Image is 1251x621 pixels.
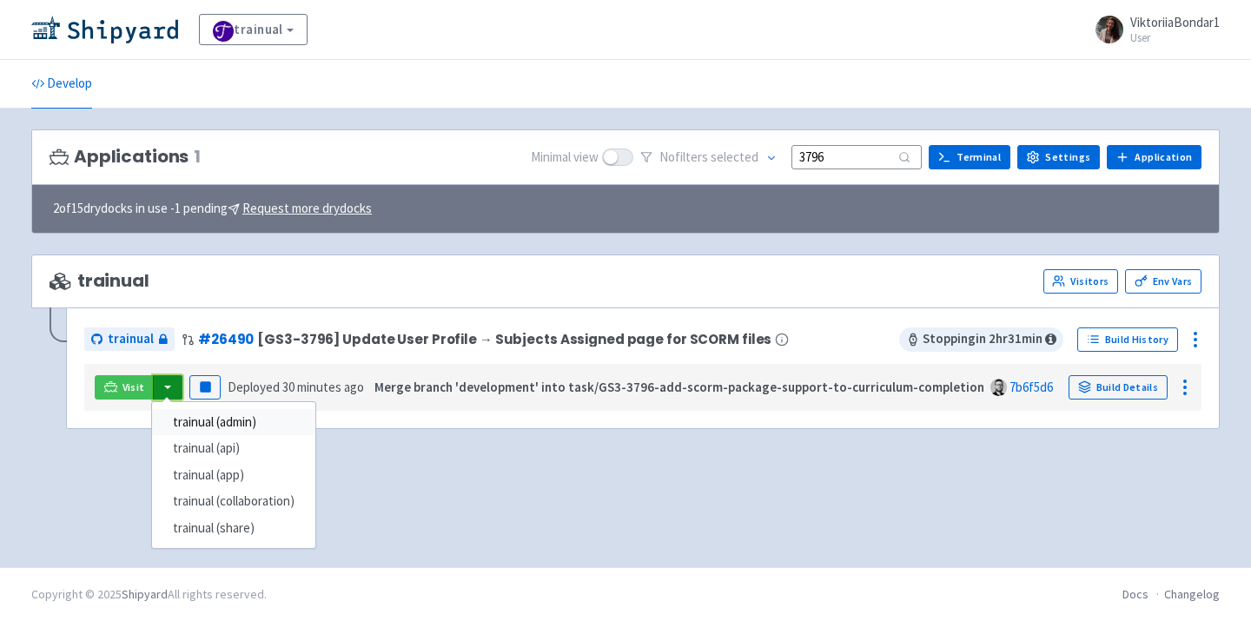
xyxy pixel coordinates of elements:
span: Visit [122,380,145,394]
span: Deployed [228,379,364,395]
span: Stopping in 2 hr 31 min [899,327,1063,352]
u: Request more drydocks [242,200,372,216]
a: 7b6f5d6 [1009,379,1053,395]
a: Visitors [1043,269,1118,294]
span: selected [711,149,758,165]
span: ViktoriiaBondar1 [1130,14,1220,30]
a: #26490 [198,330,254,348]
button: Pause [189,375,221,400]
small: User [1130,32,1220,43]
a: trainual (app) [152,462,315,489]
a: Application [1107,145,1201,169]
a: Docs [1122,586,1148,602]
div: Copyright © 2025 All rights reserved. [31,585,267,604]
a: trainual (admin) [152,409,315,436]
a: Settings [1017,145,1100,169]
a: Build History [1077,327,1178,352]
a: Terminal [929,145,1010,169]
a: trainual (share) [152,515,315,542]
input: Search... [791,145,922,168]
span: 1 [194,147,201,167]
a: trainual (api) [152,435,315,462]
span: trainual [50,271,149,291]
a: ViktoriiaBondar1 User [1085,16,1220,43]
a: Build Details [1069,375,1168,400]
a: Develop [31,60,92,109]
a: trainual [199,14,308,45]
span: Minimal view [531,148,599,168]
a: trainual [84,327,175,351]
img: Shipyard logo [31,16,178,43]
span: No filter s [659,148,758,168]
a: Env Vars [1125,269,1201,294]
a: Visit [95,375,154,400]
span: 2 of 15 drydocks in use - 1 pending [53,199,372,219]
strong: Merge branch 'development' into task/GS3-3796-add-scorm-package-support-to-curriculum-completion [374,379,984,395]
time: 30 minutes ago [282,379,364,395]
h3: Applications [50,147,201,167]
a: Changelog [1164,586,1220,602]
span: [GS3-3796] Update User Profile → Subjects Assigned page for SCORM files [257,332,771,347]
span: trainual [108,329,154,349]
a: Shipyard [122,586,168,602]
a: trainual (collaboration) [152,488,315,515]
